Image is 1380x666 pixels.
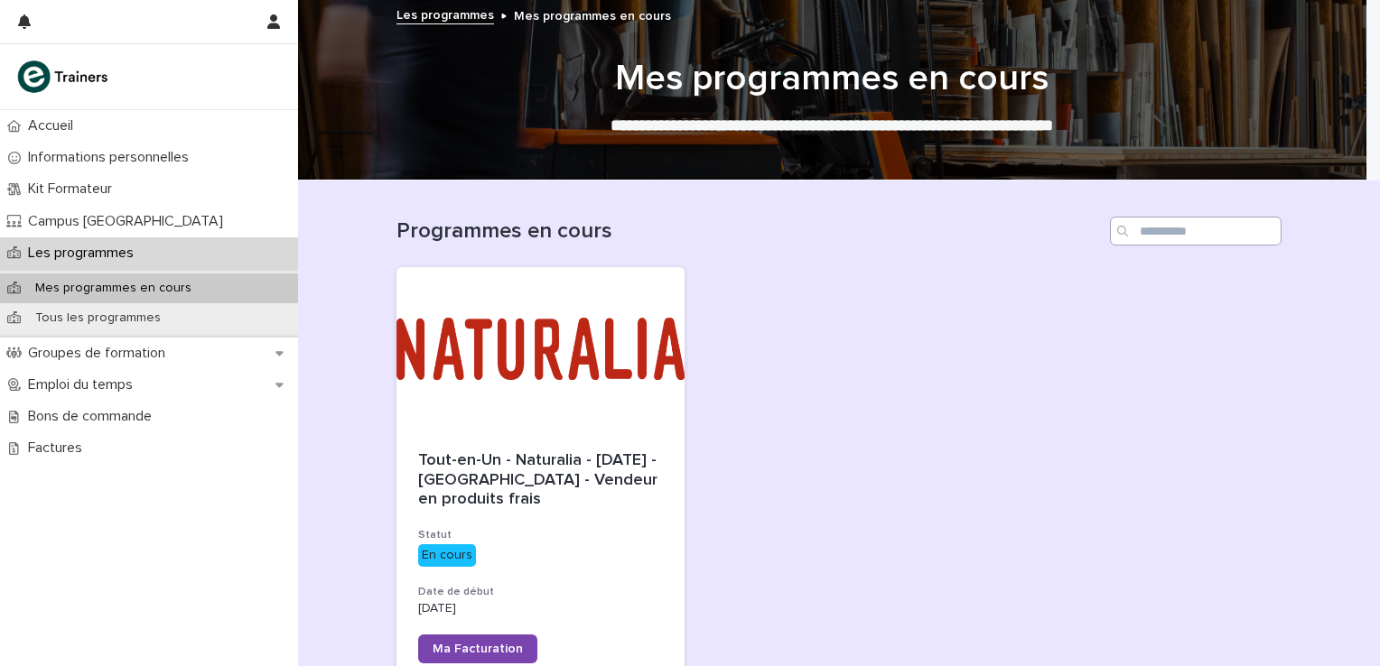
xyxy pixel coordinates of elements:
[396,4,494,24] a: Les programmes
[514,5,671,24] p: Mes programmes en cours
[418,634,537,663] a: Ma Facturation
[418,528,663,542] h3: Statut
[1110,217,1282,245] input: Rechercher
[21,439,97,457] p: Factures
[418,544,476,567] div: En cours
[21,345,180,362] p: Groupes de formation
[21,180,126,198] p: Kit Formateur
[21,281,206,296] p: Mes programmes en cours
[21,310,175,326] p: Tous les programmes
[14,59,114,95] img: K0CqGN7SDeD6s4JG8KQk
[396,218,1103,245] h1: Programmes en cours
[21,408,166,425] p: Bons de commande
[21,245,148,262] p: Les programmes
[433,643,523,655] span: Ma Facturation
[21,213,238,230] p: Campus [GEOGRAPHIC_DATA]
[21,117,88,134] p: Accueil
[21,376,147,393] p: Emploi du temps
[389,57,1274,100] h1: Mes programmes en cours
[21,149,203,166] p: Informations personnelles
[418,585,663,599] h3: Date de début
[418,452,662,507] span: Tout-en-Un - Naturalia - [DATE] - [GEOGRAPHIC_DATA] - Vendeur en produits frais
[418,601,663,616] p: [DATE]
